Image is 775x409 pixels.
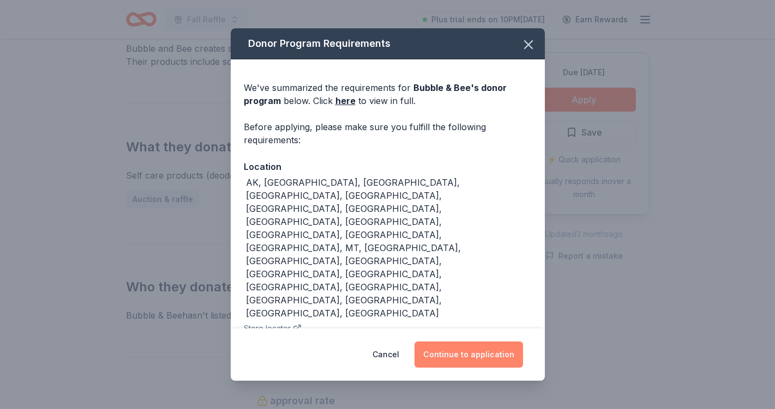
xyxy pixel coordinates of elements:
div: Donor Program Requirements [231,28,545,59]
button: Continue to application [414,341,523,368]
div: Location [244,160,532,174]
div: We've summarized the requirements for below. Click to view in full. [244,81,532,107]
div: Before applying, please make sure you fulfill the following requirements: [244,120,532,146]
button: Store locator [244,322,302,335]
button: Cancel [373,341,399,368]
div: AK, [GEOGRAPHIC_DATA], [GEOGRAPHIC_DATA], [GEOGRAPHIC_DATA], [GEOGRAPHIC_DATA], [GEOGRAPHIC_DATA]... [246,176,532,320]
a: here [335,94,356,107]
